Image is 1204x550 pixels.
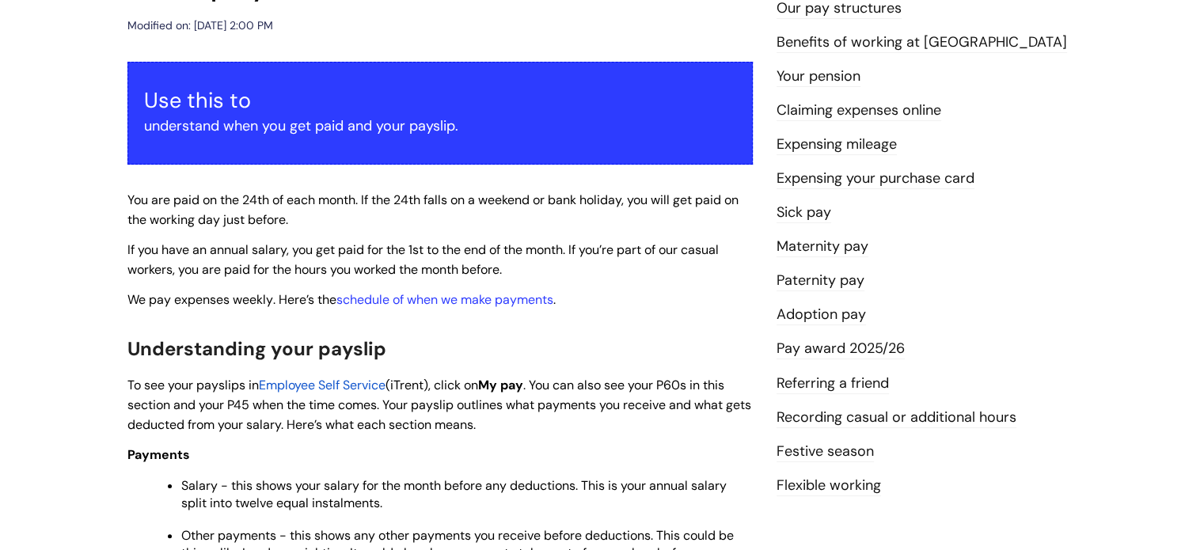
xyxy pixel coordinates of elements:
a: Expensing your purchase card [777,169,974,189]
a: Claiming expenses online [777,101,941,121]
span: If you have an annual salary, you get paid for the 1st to the end of the month. If you’re part of... [127,241,719,278]
div: Modified on: [DATE] 2:00 PM [127,16,273,36]
a: Referring a friend [777,374,889,394]
a: Festive season [777,442,874,462]
span: . You can also see your P60s in this section and your P45 when the time comes. Your payslip outli... [127,377,751,433]
span: Understanding your payslip [127,336,386,361]
a: Sick pay [777,203,831,223]
a: Paternity pay [777,271,864,291]
a: Flexible working [777,476,881,496]
span: (iTrent), click on [386,377,478,393]
a: Benefits of working at [GEOGRAPHIC_DATA] [777,32,1067,53]
a: Your pension [777,66,860,87]
span: We pay expenses weekly [127,291,273,308]
span: My pay [478,377,523,393]
a: Pay award 2025/26 [777,339,905,359]
span: Salary - this shows your salary for the month before any deductions. This is your annual salary s... [181,477,727,511]
span: You are paid on the 24th of each month. If the 24th falls on a weekend or bank holiday, you will ... [127,192,739,228]
a: Maternity pay [777,237,868,257]
a: Adoption pay [777,305,866,325]
p: understand when you get paid and your payslip. [144,113,736,138]
a: Expensing mileage [777,135,897,155]
h3: Use this to [144,88,736,113]
a: schedule of when we make payments [336,291,553,308]
a: Recording casual or additional hours [777,408,1016,428]
span: To see your payslips in [127,377,259,393]
span: . Here’s the . [127,291,556,308]
a: Employee Self Service [259,377,386,393]
span: Payments [127,446,190,463]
